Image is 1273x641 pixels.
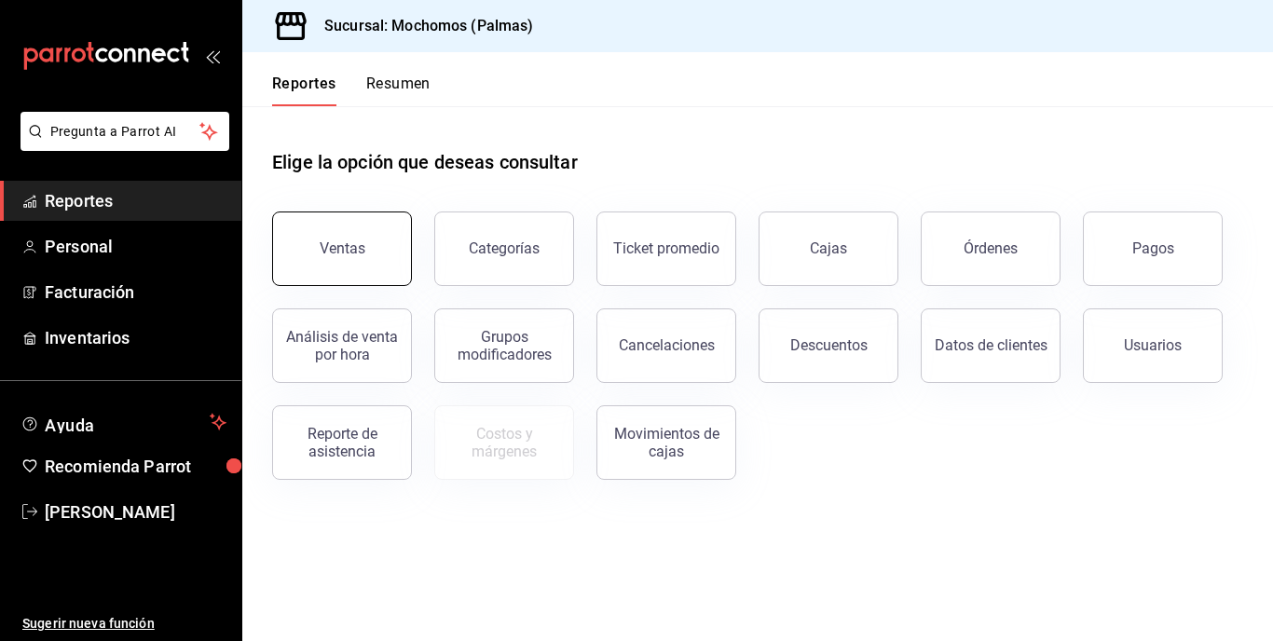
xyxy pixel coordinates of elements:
button: Ventas [272,211,412,286]
div: Usuarios [1124,336,1182,354]
button: Usuarios [1083,308,1223,383]
button: Pagos [1083,211,1223,286]
div: Órdenes [964,239,1018,257]
div: Reporte de asistencia [284,425,400,460]
button: Grupos modificadores [434,308,574,383]
button: Pregunta a Parrot AI [21,112,229,151]
button: Resumen [366,75,431,106]
button: Datos de clientes [921,308,1061,383]
h3: Sucursal: Mochomos (Palmas) [309,15,534,37]
span: Sugerir nueva función [22,614,226,634]
h1: Elige la opción que deseas consultar [272,148,578,176]
button: Reporte de asistencia [272,405,412,480]
div: Costos y márgenes [446,425,562,460]
span: Reportes [45,188,226,213]
span: Facturación [45,280,226,305]
div: Análisis de venta por hora [284,328,400,363]
div: Grupos modificadores [446,328,562,363]
div: Categorías [469,239,540,257]
div: Descuentos [790,336,868,354]
span: Personal [45,234,226,259]
div: Movimientos de cajas [609,425,724,460]
a: Cajas [759,211,898,286]
button: open_drawer_menu [205,48,220,63]
div: Ticket promedio [613,239,719,257]
div: Cajas [810,238,848,260]
button: Descuentos [759,308,898,383]
button: Categorías [434,211,574,286]
button: Movimientos de cajas [596,405,736,480]
button: Ticket promedio [596,211,736,286]
span: Recomienda Parrot [45,454,226,479]
button: Órdenes [921,211,1061,286]
button: Reportes [272,75,336,106]
span: Ayuda [45,411,202,433]
button: Contrata inventarios para ver este reporte [434,405,574,480]
div: Pagos [1132,239,1174,257]
span: Inventarios [45,325,226,350]
div: navigation tabs [272,75,431,106]
div: Ventas [320,239,365,257]
button: Análisis de venta por hora [272,308,412,383]
a: Pregunta a Parrot AI [13,135,229,155]
div: Datos de clientes [935,336,1047,354]
div: Cancelaciones [619,336,715,354]
span: Pregunta a Parrot AI [50,122,200,142]
span: [PERSON_NAME] [45,499,226,525]
button: Cancelaciones [596,308,736,383]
